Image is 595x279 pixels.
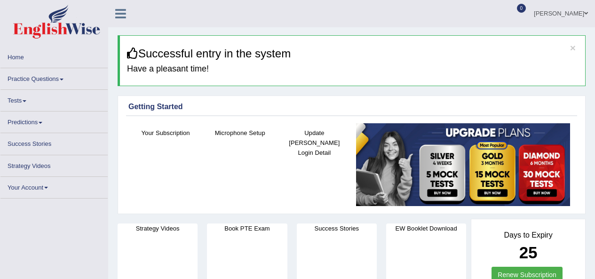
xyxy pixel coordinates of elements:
[386,223,466,233] h4: EW Booklet Download
[127,64,578,74] h4: Have a pleasant time!
[517,4,526,13] span: 0
[519,243,538,262] b: 25
[0,155,108,174] a: Strategy Videos
[118,223,198,233] h4: Strategy Videos
[128,101,575,112] div: Getting Started
[297,223,377,233] h4: Success Stories
[0,68,108,87] a: Practice Questions
[0,112,108,130] a: Predictions
[0,177,108,195] a: Your Account
[207,223,287,233] h4: Book PTE Exam
[282,128,347,158] h4: Update [PERSON_NAME] Login Detail
[482,231,575,239] h4: Days to Expiry
[207,128,272,138] h4: Microphone Setup
[0,47,108,65] a: Home
[570,43,576,53] button: ×
[0,133,108,151] a: Success Stories
[0,90,108,108] a: Tests
[356,123,570,206] img: small5.jpg
[127,48,578,60] h3: Successful entry in the system
[133,128,198,138] h4: Your Subscription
